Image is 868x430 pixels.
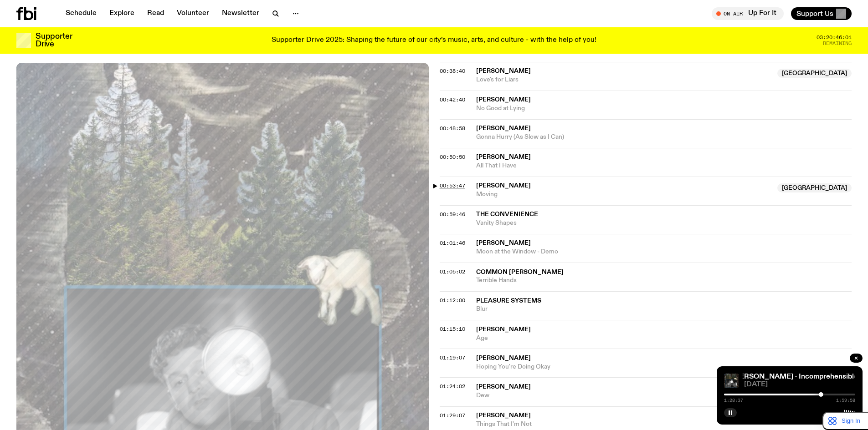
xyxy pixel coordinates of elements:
[817,35,852,40] span: 03:20:46:01
[476,391,772,400] span: Dew
[171,7,215,20] a: Volunteer
[104,7,140,20] a: Explore
[440,126,465,131] button: 00:48:58
[440,125,465,132] span: 00:48:58
[836,398,855,403] span: 1:59:58
[440,269,465,274] button: 01:05:02
[476,355,531,361] span: [PERSON_NAME]
[142,7,169,20] a: Read
[476,190,772,199] span: Moving
[791,7,852,20] button: Support Us
[440,383,465,390] span: 01:24:02
[216,7,265,20] a: Newsletter
[712,7,784,20] button: On AirUp For It
[744,381,855,388] span: [DATE]
[440,325,465,333] span: 01:15:10
[60,7,102,20] a: Schedule
[440,212,465,217] button: 00:59:46
[440,298,465,303] button: 01:12:00
[476,154,531,160] span: [PERSON_NAME]
[777,183,852,192] span: [GEOGRAPHIC_DATA]
[476,133,852,142] span: Gonna Hurry (As Slow as I Can)
[476,384,531,390] span: [PERSON_NAME]
[272,36,596,45] p: Supporter Drive 2025: Shaping the future of our city’s music, arts, and culture - with the help o...
[476,68,531,74] span: [PERSON_NAME]
[476,420,852,429] span: Things That I'm Not
[440,355,465,360] button: 01:19:07
[440,241,465,246] button: 01:01:46
[476,298,541,304] span: Pleasure Systems
[440,155,465,160] button: 00:50:50
[476,363,852,371] span: Hoping You're Doing Okay
[777,69,852,78] span: [GEOGRAPHIC_DATA]
[440,96,465,103] span: 00:42:40
[440,153,465,161] span: 00:50:50
[440,183,465,188] button: 00:53:47
[440,413,465,418] button: 01:29:07
[440,297,465,304] span: 01:12:00
[476,334,852,343] span: Age
[823,41,852,46] span: Remaining
[440,97,465,102] button: 00:42:40
[440,354,465,361] span: 01:19:07
[476,211,538,218] span: The Convenience
[36,33,72,48] h3: Supporter Drive
[476,269,564,275] span: Common [PERSON_NAME]
[440,384,465,389] button: 01:24:02
[476,305,852,314] span: Blur
[440,268,465,275] span: 01:05:02
[796,10,833,18] span: Support Us
[440,327,465,332] button: 01:15:10
[440,182,465,189] span: 00:53:47
[440,69,465,74] button: 00:38:40
[476,248,852,256] span: Moon at the Window - Demo
[476,276,852,285] span: Terrible Hands
[476,240,531,246] span: [PERSON_NAME]
[440,211,465,218] span: 00:59:46
[476,219,852,228] span: Vanity Shapes
[476,96,531,103] span: [PERSON_NAME]
[440,412,465,419] span: 01:29:07
[440,239,465,247] span: 01:01:46
[476,326,531,333] span: [PERSON_NAME]
[476,104,852,113] span: No Good at Lying
[476,162,852,170] span: All That I Have
[724,398,743,403] span: 1:28:37
[671,373,858,380] a: In the Pines - With [PERSON_NAME] - Incomprehensible
[476,412,531,419] span: [PERSON_NAME]
[476,125,531,132] span: [PERSON_NAME]
[476,182,531,189] span: [PERSON_NAME]
[440,67,465,75] span: 00:38:40
[476,76,772,84] span: Love's for Liars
